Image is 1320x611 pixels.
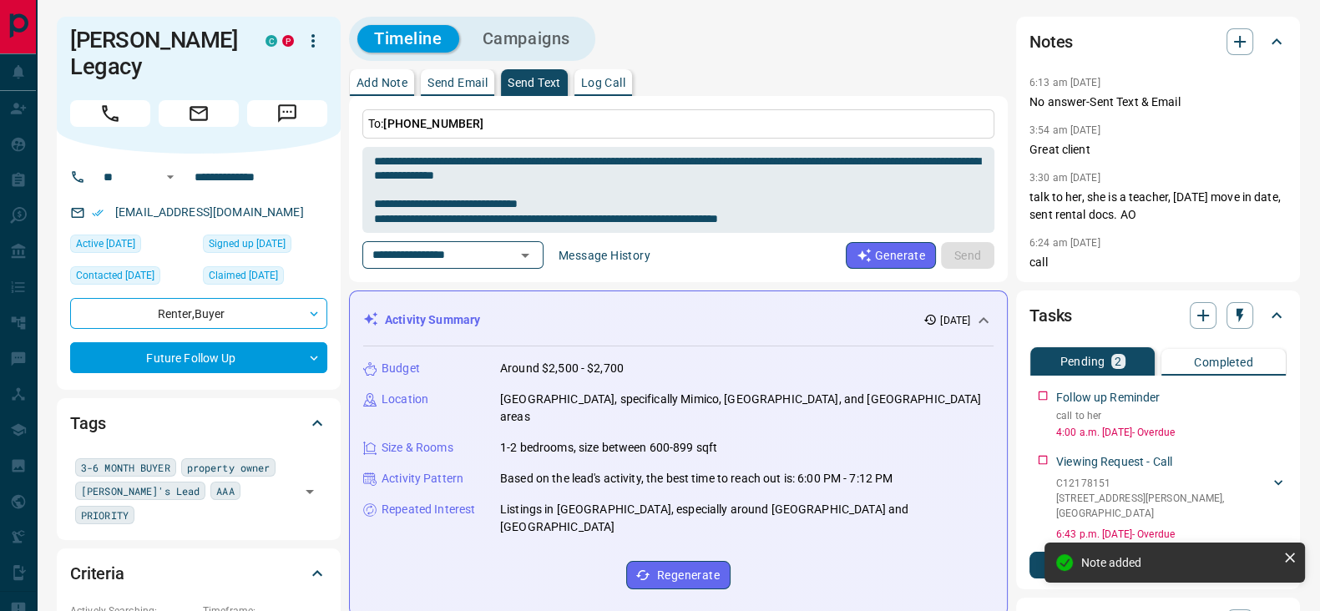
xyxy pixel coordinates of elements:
[70,560,124,587] h2: Criteria
[357,77,407,88] p: Add Note
[115,205,304,219] a: [EMAIL_ADDRESS][DOMAIN_NAME]
[500,391,994,426] p: [GEOGRAPHIC_DATA], specifically Mimico, [GEOGRAPHIC_DATA], and [GEOGRAPHIC_DATA] areas
[1056,491,1270,521] p: [STREET_ADDRESS][PERSON_NAME] , [GEOGRAPHIC_DATA]
[500,501,994,536] p: Listings in [GEOGRAPHIC_DATA], especially around [GEOGRAPHIC_DATA] and [GEOGRAPHIC_DATA]
[70,553,327,593] div: Criteria
[76,235,135,252] span: Active [DATE]
[382,391,428,408] p: Location
[81,459,170,476] span: 3-6 MONTH BUYER
[70,27,240,80] h1: [PERSON_NAME] Legacy
[247,100,327,127] span: Message
[940,313,970,328] p: [DATE]
[1056,453,1172,471] p: Viewing Request - Call
[70,403,327,443] div: Tags
[1029,237,1100,249] p: 6:24 am [DATE]
[382,439,453,457] p: Size & Rooms
[1056,472,1287,524] div: C12178151[STREET_ADDRESS][PERSON_NAME],[GEOGRAPHIC_DATA]
[1060,356,1105,367] p: Pending
[1029,141,1287,159] p: Great client
[1029,189,1287,224] p: talk to her, she is a teacher, [DATE] move in date, sent rental docs. AO
[1056,425,1287,440] p: 4:00 a.m. [DATE] - Overdue
[70,100,150,127] span: Call
[382,470,463,487] p: Activity Pattern
[187,459,271,476] span: property owner
[1194,356,1253,368] p: Completed
[1029,172,1100,184] p: 3:30 am [DATE]
[76,267,154,284] span: Contacted [DATE]
[209,235,286,252] span: Signed up [DATE]
[70,266,195,290] div: Fri Jun 06 2025
[81,507,129,523] span: PRIORITY
[298,480,321,503] button: Open
[1056,476,1270,491] p: C12178151
[160,167,180,187] button: Open
[1029,77,1100,88] p: 6:13 am [DATE]
[70,410,105,437] h2: Tags
[549,242,660,269] button: Message History
[1056,527,1287,542] p: 6:43 p.m. [DATE] - Overdue
[1029,295,1287,336] div: Tasks
[1029,93,1287,111] p: No answer-Sent Text & Email
[466,25,587,53] button: Campaigns
[500,470,893,487] p: Based on the lead's activity, the best time to reach out is: 6:00 PM - 7:12 PM
[362,109,994,139] p: To:
[70,342,327,373] div: Future Follow Up
[513,244,537,267] button: Open
[508,77,561,88] p: Send Text
[81,482,200,499] span: [PERSON_NAME]'s Lead
[203,266,327,290] div: Tue May 06 2025
[500,439,717,457] p: 1-2 bedrooms, size between 600-899 sqft
[266,35,277,47] div: condos.ca
[846,242,936,269] button: Generate
[282,35,294,47] div: property.ca
[92,207,104,219] svg: Email Verified
[385,311,480,329] p: Activity Summary
[1029,124,1100,136] p: 3:54 am [DATE]
[581,77,625,88] p: Log Call
[203,235,327,258] div: Fri May 02 2025
[357,25,459,53] button: Timeline
[1056,389,1160,406] p: Follow up Reminder
[70,235,195,258] div: Wed Jun 11 2025
[216,482,234,499] span: AAA
[427,77,488,88] p: Send Email
[383,117,483,130] span: [PHONE_NUMBER]
[1029,552,1287,578] button: New Task
[626,561,731,589] button: Regenerate
[209,267,278,284] span: Claimed [DATE]
[382,501,475,518] p: Repeated Interest
[500,360,624,377] p: Around $2,500 - $2,700
[70,298,327,329] div: Renter , Buyer
[1029,22,1287,62] div: Notes
[1115,356,1121,367] p: 2
[1056,408,1287,423] p: call to her
[1029,302,1072,329] h2: Tasks
[159,100,239,127] span: Email
[1029,28,1073,55] h2: Notes
[1029,254,1287,271] p: call
[363,305,994,336] div: Activity Summary[DATE]
[1081,556,1277,569] div: Note added
[382,360,420,377] p: Budget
